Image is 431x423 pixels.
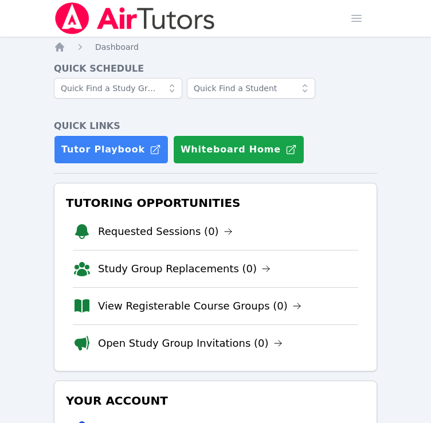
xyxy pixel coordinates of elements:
[98,224,233,240] a: Requested Sessions (0)
[54,135,169,164] a: Tutor Playbook
[98,261,271,277] a: Study Group Replacements (0)
[187,78,315,99] input: Quick Find a Student
[54,78,182,99] input: Quick Find a Study Group
[54,119,377,133] h4: Quick Links
[64,390,367,411] h3: Your Account
[173,135,304,164] button: Whiteboard Home
[98,335,283,351] a: Open Study Group Invitations (0)
[95,42,139,52] span: Dashboard
[54,2,216,34] img: Air Tutors
[95,41,139,53] a: Dashboard
[98,298,301,314] a: View Registerable Course Groups (0)
[54,41,377,53] nav: Breadcrumb
[54,62,377,76] h4: Quick Schedule
[64,193,367,213] h3: Tutoring Opportunities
